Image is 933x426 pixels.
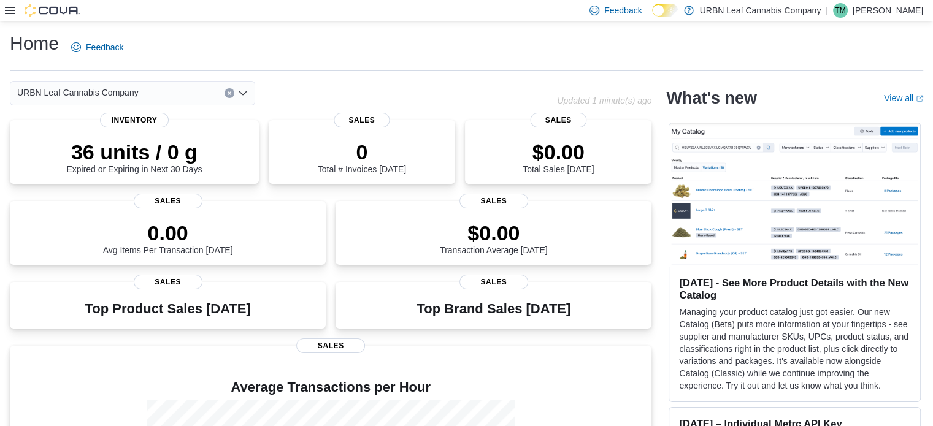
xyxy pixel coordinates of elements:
[103,221,233,255] div: Avg Items Per Transaction [DATE]
[85,302,250,316] h3: Top Product Sales [DATE]
[134,194,202,208] span: Sales
[826,3,828,18] p: |
[103,221,233,245] p: 0.00
[20,380,642,395] h4: Average Transactions per Hour
[66,140,202,164] p: 36 units / 0 g
[296,338,365,353] span: Sales
[225,88,234,98] button: Clear input
[318,140,406,164] p: 0
[652,4,678,17] input: Dark Mode
[459,275,528,289] span: Sales
[334,113,390,127] span: Sales
[557,96,651,105] p: Updated 1 minute(s) ago
[10,31,59,56] h1: Home
[134,275,202,289] span: Sales
[66,140,202,174] div: Expired or Expiring in Next 30 Days
[100,113,169,127] span: Inventory
[884,93,923,103] a: View allExternal link
[833,3,848,18] div: Tess McGee
[318,140,406,174] div: Total # Invoices [DATE]
[700,3,821,18] p: URBN Leaf Cannabis Company
[459,194,528,208] span: Sales
[523,140,594,174] div: Total Sales [DATE]
[853,3,923,18] p: [PERSON_NAME]
[679,276,910,301] h3: [DATE] - See More Product Details with the New Catalog
[86,41,123,53] span: Feedback
[916,95,923,102] svg: External link
[604,4,642,17] span: Feedback
[523,140,594,164] p: $0.00
[679,306,910,392] p: Managing your product catalog just got easier. Our new Catalog (Beta) puts more information at yo...
[238,88,248,98] button: Open list of options
[17,85,139,100] span: URBN Leaf Cannabis Company
[440,221,548,255] div: Transaction Average [DATE]
[25,4,80,17] img: Cova
[417,302,570,316] h3: Top Brand Sales [DATE]
[440,221,548,245] p: $0.00
[66,35,128,59] a: Feedback
[666,88,756,108] h2: What's new
[835,3,845,18] span: TM
[531,113,586,127] span: Sales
